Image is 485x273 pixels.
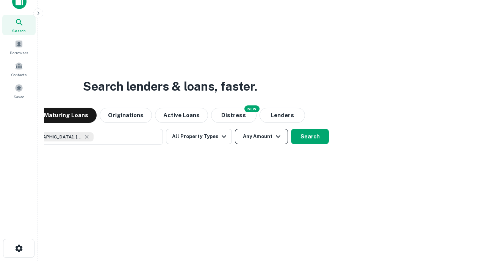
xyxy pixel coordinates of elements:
button: Search [291,129,329,144]
span: Borrowers [10,50,28,56]
button: [GEOGRAPHIC_DATA], [GEOGRAPHIC_DATA], [GEOGRAPHIC_DATA] [11,129,163,145]
iframe: Chat Widget [447,212,485,249]
a: Contacts [2,59,36,79]
span: Saved [14,94,25,100]
button: Originations [100,108,152,123]
button: All Property Types [166,129,232,144]
h3: Search lenders & loans, faster. [83,77,257,96]
a: Saved [2,81,36,101]
a: Search [2,15,36,35]
button: Maturing Loans [36,108,97,123]
span: Contacts [11,72,27,78]
div: NEW [244,105,260,112]
button: Any Amount [235,129,288,144]
span: [GEOGRAPHIC_DATA], [GEOGRAPHIC_DATA], [GEOGRAPHIC_DATA] [25,133,82,140]
button: Search distressed loans with lien and other non-mortgage details. [211,108,257,123]
a: Borrowers [2,37,36,57]
span: Search [12,28,26,34]
button: Active Loans [155,108,208,123]
button: Lenders [260,108,305,123]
